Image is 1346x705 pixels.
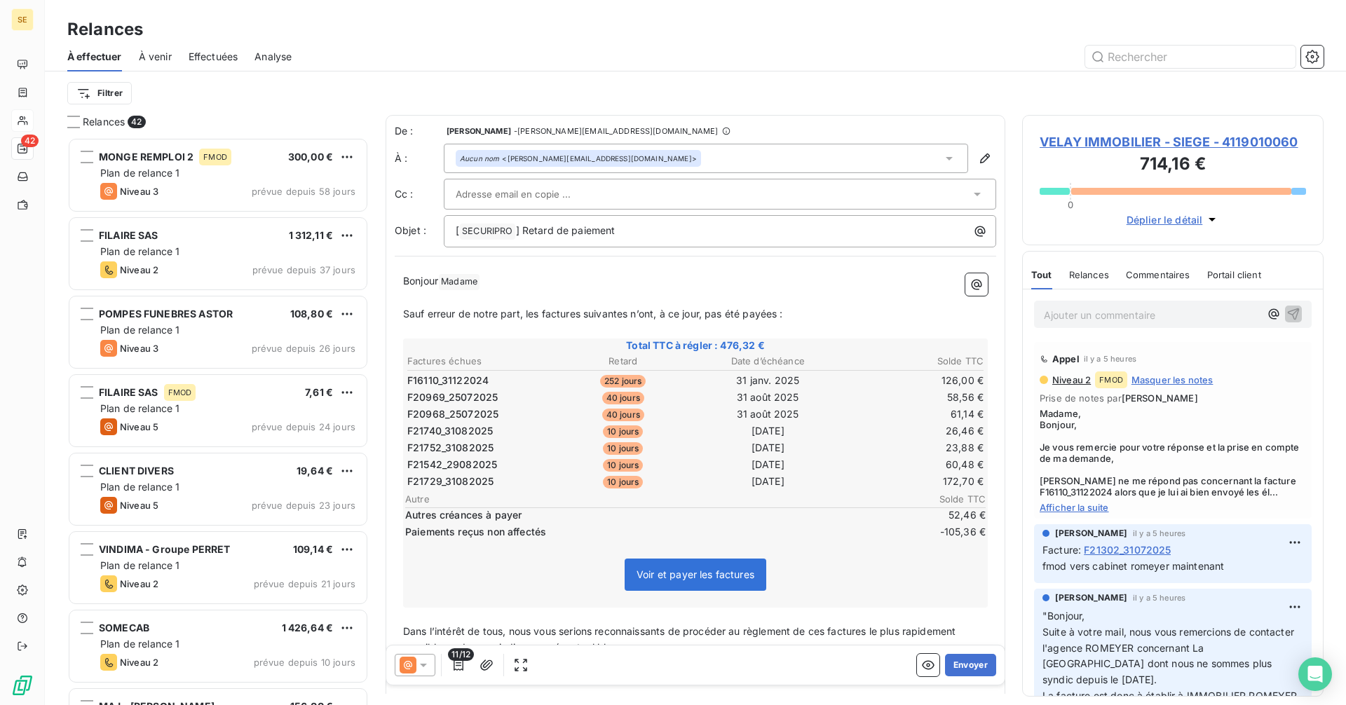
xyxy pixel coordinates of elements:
span: Plan de relance 1 [100,167,180,179]
td: 31 janv. 2025 [696,373,840,388]
span: Solde TTC [902,493,986,505]
span: FMOD [168,388,192,397]
span: De : [395,124,444,138]
span: Relances [83,115,125,129]
td: 126,00 € [841,373,985,388]
span: 108,80 € [290,308,333,320]
span: 1 426,64 € [282,622,334,634]
span: 7,61 € [305,386,333,398]
span: Afficher la suite [1040,502,1306,513]
em: Aucun nom [460,153,499,163]
span: Tout [1031,269,1052,280]
span: -105,36 € [902,525,986,539]
span: Plan de relance 1 [100,481,180,493]
span: Plan de relance 1 [100,559,180,571]
span: Effectuées [189,50,238,64]
span: Niveau 2 [120,657,158,668]
span: [PERSON_NAME] [447,127,511,135]
span: Déplier le détail [1127,212,1203,227]
span: il y a 5 heures [1133,594,1185,602]
button: Envoyer [945,654,996,676]
span: Plan de relance 1 [100,245,180,257]
span: il y a 5 heures [1133,529,1185,538]
span: F21302_31072025 [1084,542,1171,557]
span: FILAIRE SAS [99,229,158,241]
span: 0 [1068,199,1073,210]
span: Niveau 3 [120,343,158,354]
span: Suite à votre mail, nous vous remercions de contacter l'agence ROMEYER concernant La [GEOGRAPHIC_... [1042,626,1297,686]
span: [PERSON_NAME] [1055,527,1127,540]
span: VINDIMA - Groupe PERRET [99,543,230,555]
span: Facture : [1042,542,1081,557]
span: Relances [1069,269,1109,280]
td: 23,88 € [841,440,985,456]
button: Déplier le détail [1122,212,1224,228]
span: 252 jours [600,375,646,388]
td: [DATE] [696,457,840,472]
span: Niveau 5 [120,500,158,511]
span: Masquer les notes [1131,374,1214,385]
td: 58,56 € [841,390,985,405]
td: 26,46 € [841,423,985,439]
th: Solde TTC [841,354,985,369]
img: Logo LeanPay [11,674,34,697]
span: 42 [21,135,39,147]
span: Bonjour [403,275,438,287]
div: Open Intercom Messenger [1298,657,1332,691]
span: Madame [439,274,480,290]
input: Adresse email en copie ... [456,184,606,205]
span: 10 jours [603,425,643,438]
span: 1 312,11 € [289,229,334,241]
span: Dans l’intérêt de tous, nous vous serions reconnaissants de procéder au règlement de ces factures... [403,625,959,653]
span: Analyse [254,50,292,64]
span: F21542_29082025 [407,458,497,472]
td: 31 août 2025 [696,390,840,405]
span: Niveau 3 [120,186,158,197]
span: - [PERSON_NAME][EMAIL_ADDRESS][DOMAIN_NAME] [514,127,718,135]
span: fmod vers cabinet romeyer maintenant [1042,560,1224,572]
span: 40 jours [602,409,644,421]
span: POMPES FUNEBRES ASTOR [99,308,233,320]
span: À venir [139,50,172,64]
span: Niveau 2 [120,578,158,589]
h3: Relances [67,17,143,42]
span: 52,46 € [902,508,986,522]
span: Niveau 5 [120,421,158,432]
span: 10 jours [603,459,643,472]
th: Date d’échéance [696,354,840,369]
label: À : [395,151,444,165]
span: prévue depuis 24 jours [252,421,355,432]
span: prévue depuis 21 jours [254,578,355,589]
span: 40 jours [602,392,644,404]
span: prévue depuis 37 jours [252,264,355,275]
span: F21740_31082025 [407,424,493,438]
span: Niveau 2 [1051,374,1091,385]
div: SE [11,8,34,31]
span: Objet : [395,224,426,236]
td: 172,70 € [841,474,985,489]
span: 10 jours [603,442,643,455]
button: Filtrer [67,82,132,104]
span: 11/12 [448,648,474,661]
span: Paiements reçus non affectés [405,525,899,539]
span: Madame, Bonjour, Je vous remercie pour votre réponse et la prise en compte de ma demande, [PERSON... [1040,408,1306,498]
td: 61,14 € [841,406,985,422]
span: [PERSON_NAME] [1055,591,1127,604]
th: Retard [552,354,695,369]
span: "Bonjour, [1042,610,1085,622]
span: 10 jours [603,476,643,488]
span: F16110_31122024 [407,374,489,388]
span: F20969_25072025 [407,390,498,404]
td: [DATE] [696,423,840,439]
span: prévue depuis 23 jours [252,500,355,511]
span: Prise de notes par [1040,392,1306,404]
span: 42 [128,116,145,128]
span: ] Retard de paiement [516,224,616,236]
span: F21729_31082025 [407,474,494,488]
span: FILAIRE SAS [99,386,158,398]
td: 60,48 € [841,457,985,472]
span: prévue depuis 10 jours [254,657,355,668]
span: Autre [405,493,902,505]
label: Cc : [395,187,444,201]
span: 109,14 € [293,543,333,555]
